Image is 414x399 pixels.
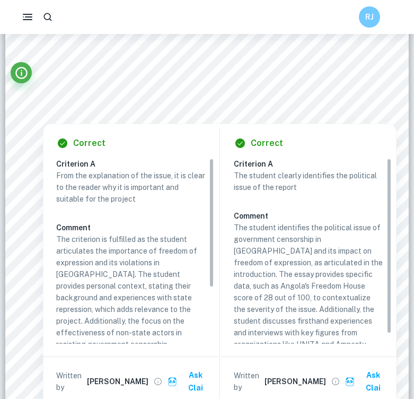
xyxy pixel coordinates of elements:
p: The student clearly identifies the political issue of the report [234,170,383,193]
button: Info [11,62,32,83]
h6: Criterion A [56,158,214,170]
img: clai.svg [168,377,178,387]
p: The student identifies the political issue of government censorship in [GEOGRAPHIC_DATA] and its ... [234,222,383,362]
button: Ask Clai [165,366,214,397]
img: clai.svg [345,377,355,387]
h6: Criterion A [234,158,392,170]
h6: Comment [234,210,383,222]
button: Ask Clai [343,366,392,397]
p: Written by [234,370,262,393]
p: From the explanation of the issue, it is clear to the reader why it is important and suitable for... [56,170,206,205]
h6: [PERSON_NAME] [87,376,148,387]
h6: RJ [364,11,376,23]
h6: Comment [56,222,206,233]
button: View full profile [328,374,343,389]
h6: [PERSON_NAME] [265,376,326,387]
h6: Correct [73,137,105,150]
button: RJ [359,6,380,28]
button: View full profile [151,374,165,389]
p: Written by [56,370,85,393]
h6: Correct [251,137,283,150]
